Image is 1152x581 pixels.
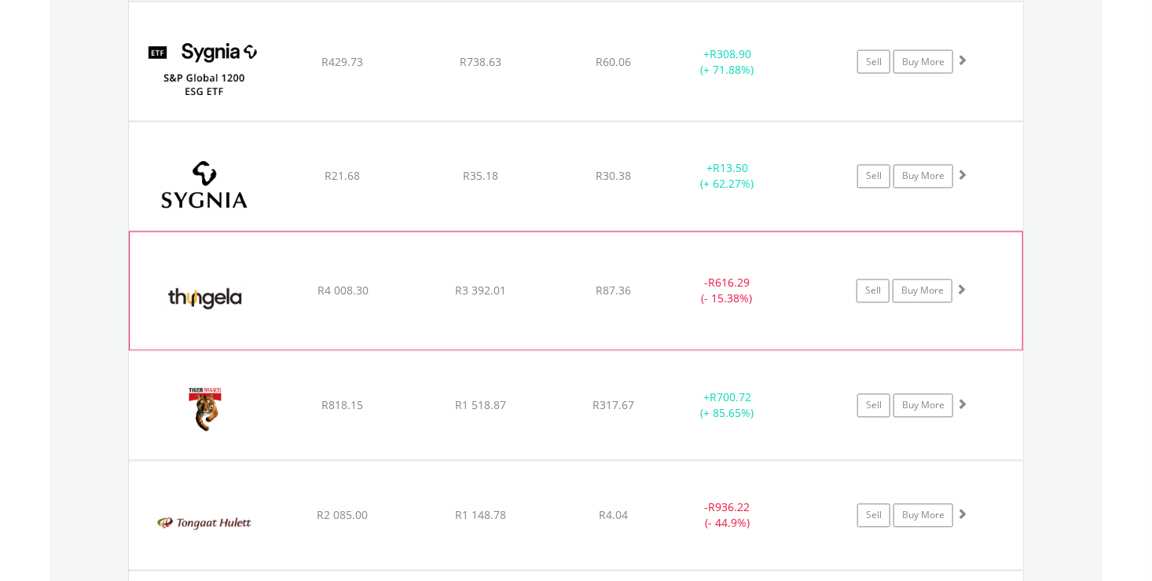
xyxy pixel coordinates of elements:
[857,504,890,528] a: Sell
[710,46,751,61] span: R308.90
[599,508,628,523] span: R4.04
[317,508,368,523] span: R2 085.00
[668,390,787,422] div: + (+ 85.65%)
[137,481,272,566] img: EQU.ZA.TON.png
[857,280,890,303] a: Sell
[668,46,787,78] div: + (+ 71.88%)
[596,283,631,298] span: R87.36
[317,283,369,298] span: R4 008.30
[137,371,272,456] img: EQU.ZA.TBS.png
[138,252,273,346] img: EQU.ZA.TGA.png
[857,50,890,74] a: Sell
[455,508,506,523] span: R1 148.78
[455,398,506,413] span: R1 518.87
[593,398,634,413] span: R317.67
[893,50,953,74] a: Buy More
[596,169,631,184] span: R30.38
[708,500,750,515] span: R936.22
[463,169,498,184] span: R35.18
[321,54,363,69] span: R429.73
[137,22,272,116] img: EQU.ZA.SYGESG.png
[668,500,787,532] div: - (- 44.9%)
[455,283,506,298] span: R3 392.01
[710,390,751,405] span: R700.72
[325,169,360,184] span: R21.68
[713,161,748,176] span: R13.50
[460,54,501,69] span: R738.63
[668,161,787,192] div: + (+ 62.27%)
[893,280,952,303] a: Buy More
[893,394,953,418] a: Buy More
[893,165,953,188] a: Buy More
[857,165,890,188] a: Sell
[708,276,750,290] span: R616.29
[893,504,953,528] a: Buy More
[137,142,272,227] img: EQU.ZA.SYG.png
[668,276,786,307] div: - (- 15.38%)
[321,398,363,413] span: R818.15
[857,394,890,418] a: Sell
[596,54,631,69] span: R60.06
